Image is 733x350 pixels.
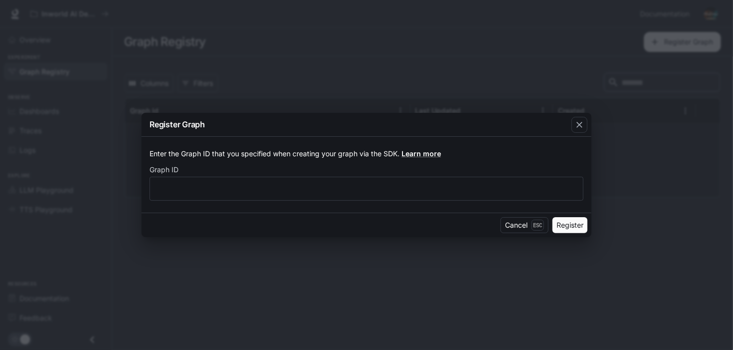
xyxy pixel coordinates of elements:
button: Register [552,217,587,233]
p: Enter the Graph ID that you specified when creating your graph via the SDK. [149,149,583,159]
p: Esc [531,220,544,231]
a: Learn more [401,149,441,158]
p: Register Graph [149,118,205,130]
button: CancelEsc [500,217,548,233]
p: Graph ID [149,166,178,173]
